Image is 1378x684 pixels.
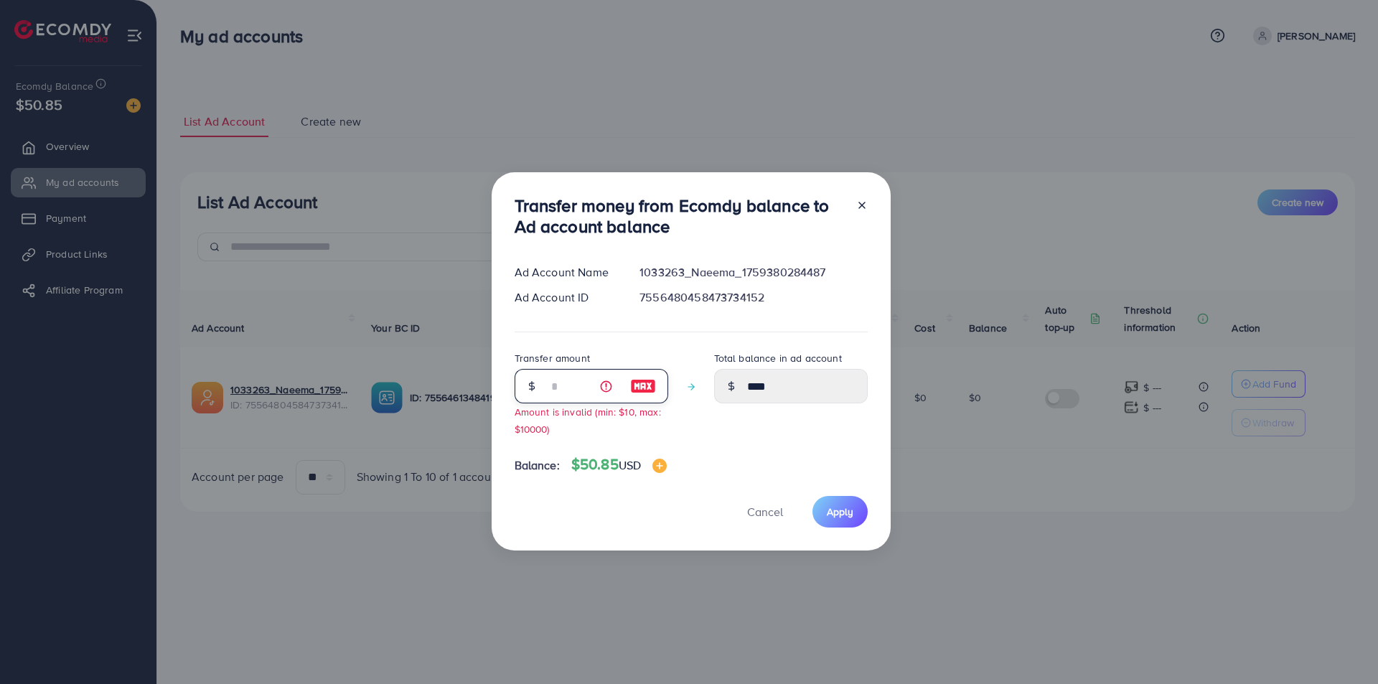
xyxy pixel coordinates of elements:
small: Amount is invalid (min: $10, max: $10000) [515,405,661,435]
button: Cancel [729,496,801,527]
h4: $50.85 [571,456,667,474]
iframe: Chat [1317,619,1367,673]
span: Balance: [515,457,560,474]
div: Ad Account ID [503,289,629,306]
div: Ad Account Name [503,264,629,281]
div: 7556480458473734152 [628,289,878,306]
img: image [630,378,656,395]
div: 1033263_Naeema_1759380284487 [628,264,878,281]
label: Total balance in ad account [714,351,842,365]
label: Transfer amount [515,351,590,365]
h3: Transfer money from Ecomdy balance to Ad account balance [515,195,845,237]
span: Apply [827,505,853,519]
img: image [652,459,667,473]
span: Cancel [747,504,783,520]
span: USD [619,457,641,473]
button: Apply [812,496,868,527]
